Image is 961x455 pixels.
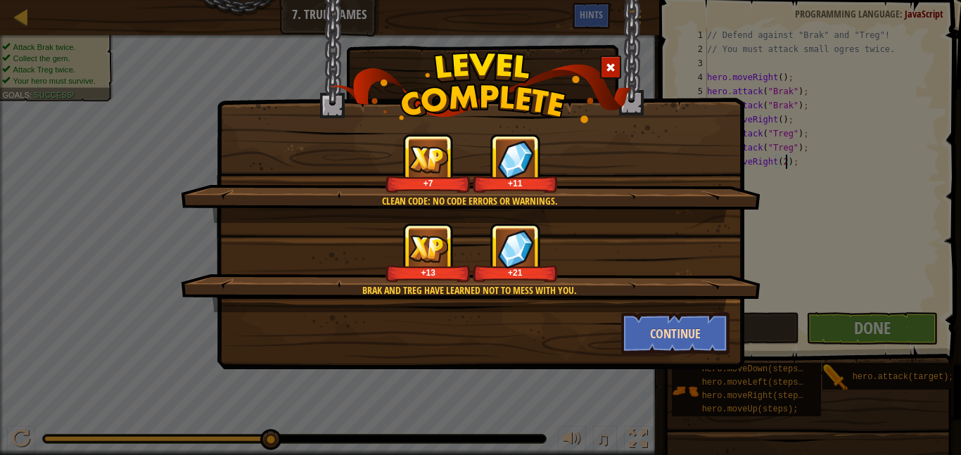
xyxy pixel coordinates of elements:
[497,140,534,179] img: reward_icon_gems.png
[497,229,534,268] img: reward_icon_gems.png
[388,178,468,188] div: +7
[409,146,448,173] img: reward_icon_xp.png
[330,52,632,123] img: level_complete.png
[248,283,692,297] div: Brak and Treg have learned not to mess with you.
[476,267,555,278] div: +21
[388,267,468,278] div: +13
[476,178,555,188] div: +11
[409,235,448,262] img: reward_icon_xp.png
[621,312,730,354] button: Continue
[248,194,692,208] div: Clean code: no code errors or warnings.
